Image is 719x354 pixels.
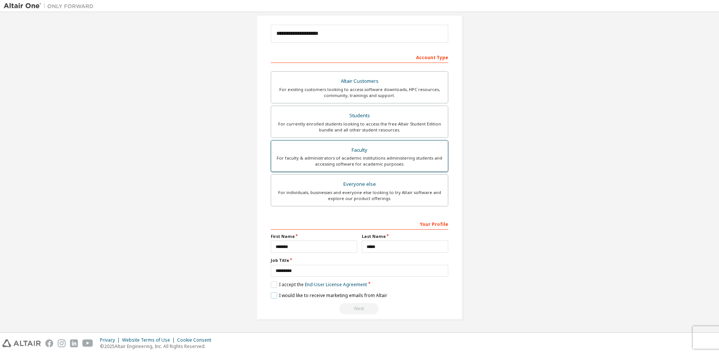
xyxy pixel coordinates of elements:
[271,51,448,63] div: Account Type
[271,292,387,299] label: I would like to receive marketing emails from Altair
[122,337,177,343] div: Website Terms of Use
[276,145,443,155] div: Faculty
[70,339,78,347] img: linkedin.svg
[276,179,443,190] div: Everyone else
[271,233,357,239] label: First Name
[276,76,443,87] div: Altair Customers
[271,281,367,288] label: I accept the
[58,339,66,347] img: instagram.svg
[82,339,93,347] img: youtube.svg
[100,343,216,350] p: © 2025 Altair Engineering, Inc. All Rights Reserved.
[276,155,443,167] div: For faculty & administrators of academic institutions administering students and accessing softwa...
[177,337,216,343] div: Cookie Consent
[45,339,53,347] img: facebook.svg
[276,121,443,133] div: For currently enrolled students looking to access the free Altair Student Edition bundle and all ...
[4,2,97,10] img: Altair One
[2,339,41,347] img: altair_logo.svg
[362,233,448,239] label: Last Name
[271,218,448,230] div: Your Profile
[271,303,448,314] div: Select your account type to continue
[276,87,443,99] div: For existing customers looking to access software downloads, HPC resources, community, trainings ...
[305,281,367,288] a: End-User License Agreement
[271,257,448,263] label: Job Title
[276,190,443,202] div: For individuals, businesses and everyone else looking to try Altair software and explore our prod...
[100,337,122,343] div: Privacy
[276,111,443,121] div: Students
